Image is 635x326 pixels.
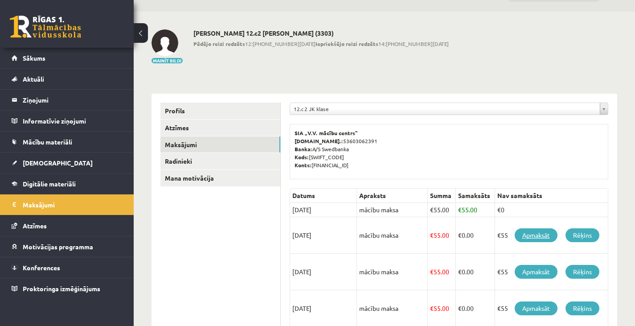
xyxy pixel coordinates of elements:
span: Digitālie materiāli [23,180,76,188]
a: Atzīmes [160,120,280,136]
td: 55.00 [428,217,456,254]
b: Banka: [295,145,312,153]
a: Apmaksāt [515,228,557,242]
p: 53603062391 A/S Swedbanka [SWIFT_CODE] [FINANCIAL_ID] [295,129,603,169]
button: Mainīt bildi [152,58,183,63]
img: Nikoletta Nikolajenko [152,29,178,56]
a: Proktoringa izmēģinājums [12,278,123,299]
span: € [430,268,434,276]
td: mācību maksa [357,217,428,254]
span: Atzīmes [23,222,47,230]
a: Motivācijas programma [12,236,123,257]
span: € [458,206,462,214]
span: [DEMOGRAPHIC_DATA] [23,159,93,167]
a: Rīgas 1. Tālmācības vidusskola [10,16,81,38]
b: Kods: [295,153,309,161]
span: Motivācijas programma [23,243,93,251]
b: SIA „V.V. mācību centrs” [295,129,358,136]
b: [DOMAIN_NAME].: [295,137,343,144]
th: Summa [428,189,456,203]
td: 0.00 [455,254,495,290]
b: Pēdējo reizi redzēts [193,40,245,47]
td: 0.00 [455,217,495,254]
a: Apmaksāt [515,301,557,315]
legend: Maksājumi [23,194,123,215]
td: 55.00 [428,203,456,217]
a: 12.c2 JK klase [290,103,608,115]
td: €55 [495,217,608,254]
th: Datums [290,189,357,203]
a: Konferences [12,257,123,278]
span: Mācību materiāli [23,138,72,146]
span: Aktuāli [23,75,44,83]
a: Maksājumi [12,194,123,215]
span: Konferences [23,264,60,272]
a: Radinieki [160,153,280,169]
td: [DATE] [290,254,357,290]
a: [DEMOGRAPHIC_DATA] [12,153,123,173]
td: mācību maksa [357,203,428,217]
a: Profils [160,103,280,119]
th: Nav samaksāts [495,189,608,203]
a: Ziņojumi [12,90,123,110]
a: Mana motivācija [160,170,280,186]
a: Rēķins [565,265,599,279]
a: Aktuāli [12,69,123,89]
td: €55 [495,254,608,290]
th: Samaksāts [455,189,495,203]
a: Sākums [12,48,123,68]
td: 55.00 [428,254,456,290]
span: € [430,304,434,312]
b: Konts: [295,161,311,169]
b: Iepriekšējo reizi redzēts [315,40,378,47]
span: Sākums [23,54,45,62]
span: 12:[PHONE_NUMBER][DATE] 14:[PHONE_NUMBER][DATE] [193,40,449,48]
td: [DATE] [290,217,357,254]
span: 12.c2 JK klase [294,103,596,115]
span: € [430,231,434,239]
a: Digitālie materiāli [12,173,123,194]
span: € [458,268,462,276]
a: Apmaksāt [515,265,557,279]
h2: [PERSON_NAME] 12.c2 [PERSON_NAME] (3303) [193,29,449,37]
a: Mācību materiāli [12,132,123,152]
span: € [458,231,462,239]
a: Rēķins [565,228,599,242]
a: Atzīmes [12,215,123,236]
td: mācību maksa [357,254,428,290]
a: Informatīvie ziņojumi [12,111,123,131]
a: Maksājumi [160,136,280,153]
td: 55.00 [455,203,495,217]
legend: Ziņojumi [23,90,123,110]
th: Apraksts [357,189,428,203]
span: € [458,304,462,312]
a: Rēķins [565,301,599,315]
legend: Informatīvie ziņojumi [23,111,123,131]
span: € [430,206,434,214]
td: €0 [495,203,608,217]
span: Proktoringa izmēģinājums [23,285,100,293]
td: [DATE] [290,203,357,217]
